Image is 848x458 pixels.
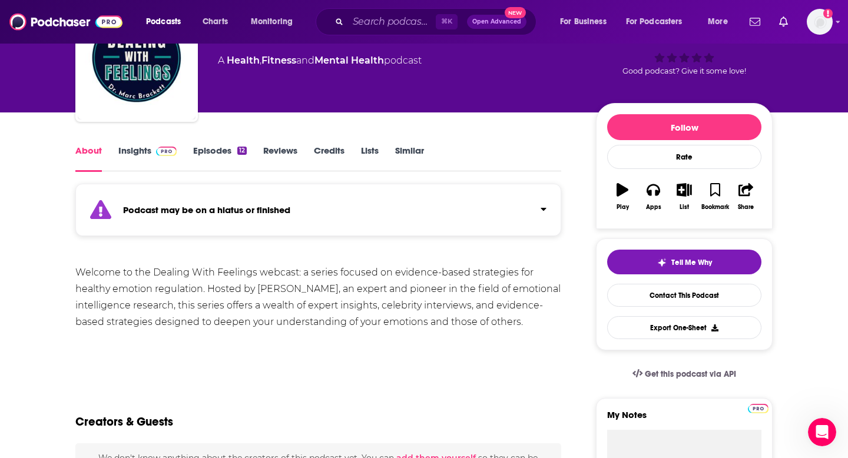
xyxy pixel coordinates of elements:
label: My Notes [607,409,761,430]
a: Fitness [261,55,296,66]
span: New [505,7,526,18]
a: Lists [361,145,379,172]
button: tell me why sparkleTell Me Why [607,250,761,274]
button: open menu [552,12,621,31]
a: Contact This Podcast [607,284,761,307]
section: Click to expand status details [75,191,561,236]
button: Apps [638,175,668,218]
span: For Business [560,14,607,30]
a: Charts [195,12,235,31]
div: Welcome to the Dealing With Feelings webcast: a series focused on evidence-based strategies for h... [75,264,561,330]
span: Good podcast? Give it some love! [622,67,746,75]
div: 34Good podcast? Give it some love! [596,10,773,83]
h2: Creators & Guests [75,414,173,429]
a: Show notifications dropdown [745,12,765,32]
strong: Podcast may be on a hiatus or finished [123,204,290,215]
span: , [260,55,261,66]
a: Reviews [263,145,297,172]
div: Search podcasts, credits, & more... [327,8,548,35]
button: Show profile menu [807,9,833,35]
a: Get this podcast via API [623,360,746,389]
img: Podchaser Pro [748,404,768,413]
a: Health [227,55,260,66]
button: Follow [607,114,761,140]
div: Share [738,204,754,211]
div: Rate [607,145,761,169]
a: About [75,145,102,172]
a: Credits [314,145,344,172]
span: Monitoring [251,14,293,30]
button: Open AdvancedNew [467,15,526,29]
span: Open Advanced [472,19,521,25]
span: More [708,14,728,30]
a: Episodes12 [193,145,247,172]
button: Bookmark [700,175,730,218]
button: open menu [700,12,743,31]
img: User Profile [807,9,833,35]
span: Logged in as megcassidy [807,9,833,35]
div: Bookmark [701,204,729,211]
button: Play [607,175,638,218]
span: Tell Me Why [671,258,712,267]
button: List [669,175,700,218]
img: tell me why sparkle [657,258,667,267]
span: Charts [203,14,228,30]
img: Podchaser - Follow, Share and Rate Podcasts [9,11,122,33]
button: open menu [138,12,196,31]
div: Play [617,204,629,211]
img: Dealing With Feelings [78,2,196,120]
div: List [680,204,689,211]
span: For Podcasters [626,14,683,30]
span: and [296,55,314,66]
div: Apps [646,204,661,211]
div: 12 [237,147,247,155]
span: ⌘ K [436,14,458,29]
span: Podcasts [146,14,181,30]
button: Export One-Sheet [607,316,761,339]
input: Search podcasts, credits, & more... [348,12,436,31]
svg: Add a profile image [823,9,833,18]
a: Pro website [748,402,768,413]
img: Podchaser Pro [156,147,177,156]
a: Mental Health [314,55,384,66]
a: InsightsPodchaser Pro [118,145,177,172]
button: open menu [243,12,308,31]
span: Get this podcast via API [645,369,736,379]
div: A podcast [218,54,422,68]
button: Share [731,175,761,218]
a: Similar [395,145,424,172]
a: Show notifications dropdown [774,12,793,32]
button: open menu [618,12,700,31]
iframe: Intercom live chat [808,418,836,446]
